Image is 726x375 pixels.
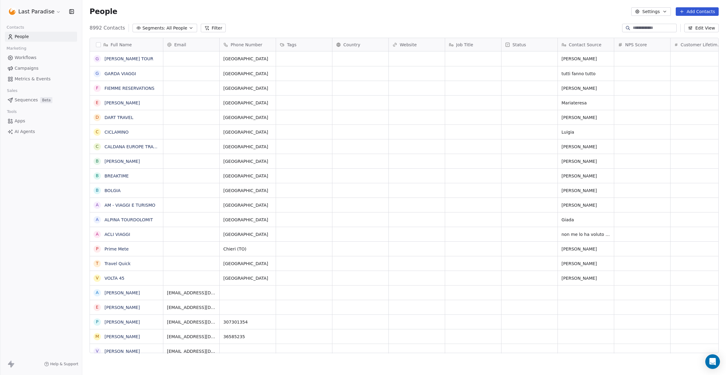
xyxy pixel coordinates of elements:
[90,38,163,51] div: Full Name
[223,334,272,340] span: 36585235
[104,261,131,266] a: Travel Quick
[104,144,171,149] a: CALDANA EUROPE TRAVEL SRL
[445,38,501,51] div: Job Title
[18,8,55,16] span: Last Paradise
[96,56,99,62] div: G
[7,6,62,17] button: Last Paradise
[15,65,38,72] span: Campaigns
[96,289,99,296] div: A
[561,100,610,106] span: Mariateresa
[96,260,99,267] div: T
[684,24,719,32] button: Edit View
[96,246,98,252] div: P
[5,53,77,63] a: Workflows
[558,38,614,51] div: Contact Source
[5,32,77,42] a: People
[4,44,29,53] span: Marketing
[223,217,272,223] span: [GEOGRAPHIC_DATA]
[104,86,154,91] a: FIEMME RESERVATIONS
[223,173,272,179] span: [GEOGRAPHIC_DATA]
[5,63,77,73] a: Campaigns
[231,42,262,48] span: Phone Number
[223,56,272,62] span: [GEOGRAPHIC_DATA]
[223,85,272,91] span: [GEOGRAPHIC_DATA]
[104,232,130,237] a: ACLI VIAGGI
[223,319,272,325] span: 307301354
[96,100,99,106] div: E
[90,7,117,16] span: People
[389,38,445,51] div: Website
[287,42,296,48] span: Tags
[167,334,216,340] span: [EMAIL_ADDRESS][DOMAIN_NAME]
[4,86,20,95] span: Sales
[50,362,78,366] span: Help & Support
[456,42,473,48] span: Job Title
[96,187,99,194] div: B
[5,74,77,84] a: Metrics & Events
[104,217,153,222] a: ALPINA TOURDOLOMIT
[223,275,272,281] span: [GEOGRAPHIC_DATA]
[561,129,610,135] span: Luigia
[5,127,77,137] a: AI Agents
[111,42,132,48] span: Full Name
[631,7,671,16] button: Settings
[15,33,29,40] span: People
[104,115,133,120] a: DART TRAVEL
[96,202,99,208] div: A
[681,42,723,48] span: Customer Lifetime Value
[163,38,219,51] div: Email
[223,231,272,237] span: [GEOGRAPHIC_DATA]
[223,246,272,252] span: Chieri (TO)
[15,54,37,61] span: Workflows
[676,7,719,16] button: Add Contacts
[5,95,77,105] a: SequencesBeta
[223,158,272,164] span: [GEOGRAPHIC_DATA]
[96,129,99,135] div: C
[104,173,129,178] a: BREAKTIME
[96,158,99,164] div: B
[96,304,99,310] div: E
[142,25,165,31] span: Segments:
[561,71,610,77] span: tutti fanno tutto
[561,231,610,237] span: non me lo ha voluto comunicare perchè tutti fanno tutto
[201,24,226,32] button: Filter
[561,246,610,252] span: [PERSON_NAME]
[104,130,129,135] a: CICLAMINO
[223,100,272,106] span: [GEOGRAPHIC_DATA]
[104,188,121,193] a: BOLGIA
[104,334,140,339] a: [PERSON_NAME]
[166,25,187,31] span: All People
[167,319,216,325] span: [EMAIL_ADDRESS][DOMAIN_NAME]
[44,362,78,366] a: Help & Support
[96,275,99,281] div: V
[561,187,610,194] span: [PERSON_NAME]
[15,118,25,124] span: Apps
[561,114,610,121] span: [PERSON_NAME]
[15,76,51,82] span: Metrics & Events
[400,42,417,48] span: Website
[223,71,272,77] span: [GEOGRAPHIC_DATA]
[561,158,610,164] span: [PERSON_NAME]
[104,276,125,281] a: VOLTA 45
[561,217,610,223] span: Giada
[174,42,186,48] span: Email
[569,42,601,48] span: Contact Source
[40,97,52,103] span: Beta
[561,173,610,179] span: [PERSON_NAME]
[561,202,610,208] span: [PERSON_NAME]
[223,202,272,208] span: [GEOGRAPHIC_DATA]
[96,114,99,121] div: D
[561,85,610,91] span: [PERSON_NAME]
[223,187,272,194] span: [GEOGRAPHIC_DATA]
[167,348,216,354] span: [EMAIL_ADDRESS][DOMAIN_NAME]
[104,100,140,105] a: [PERSON_NAME]
[223,114,272,121] span: [GEOGRAPHIC_DATA]
[561,144,610,150] span: [PERSON_NAME]
[104,56,153,61] a: [PERSON_NAME] TOUR
[5,116,77,126] a: Apps
[96,70,99,77] div: G
[15,97,38,103] span: Sequences
[9,8,16,15] img: lastparadise-pittogramma.jpg
[96,143,99,150] div: C
[332,38,388,51] div: Country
